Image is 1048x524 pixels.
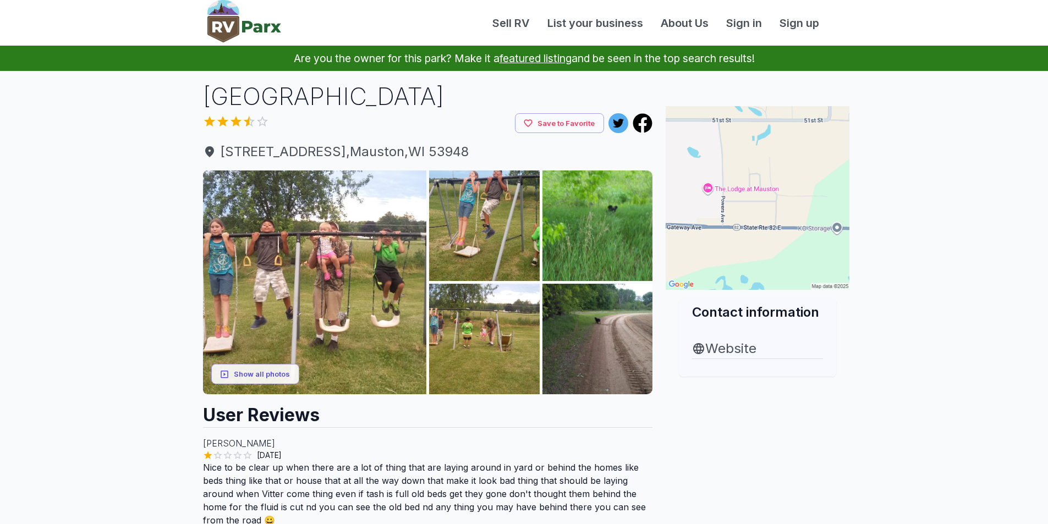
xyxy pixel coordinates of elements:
[429,284,540,394] img: AAcXr8rym7A3Hq8mwVi2ZTDLuBTzRspJhDYWP2Y0XJAcX7bv9uvl4MsUu0v-flmn-4zI_9mIHaSI2GJlrWEkJDCENKc2RipdO...
[500,52,572,65] a: featured listing
[211,364,299,384] button: Show all photos
[203,142,653,162] span: [STREET_ADDRESS] , Mauston , WI 53948
[203,170,427,394] img: AAcXr8o5eZ9WMtWWyrLw1U_BH6wtV_3tHTQ5hXofZJt6CVqLsEqi_2suyqUy3pY2mchTmDS6YJHxquP-ht-PPCtqvxEtv07lI...
[666,106,849,290] img: Map for Mauston Hamms Trailer Park
[692,303,823,321] h2: Contact information
[203,142,653,162] a: [STREET_ADDRESS],Mauston,WI 53948
[203,437,653,450] p: [PERSON_NAME]
[692,339,823,358] a: Website
[203,80,653,113] h1: [GEOGRAPHIC_DATA]
[203,394,653,427] h2: User Reviews
[13,46,1035,71] p: Are you the owner for this park? Make it a and be seen in the top search results!
[717,15,771,31] a: Sign in
[542,170,653,281] img: AAcXr8qJ-fdGKTmRDnmWxAj0Kw7Bd5DD7Ow7TrIu9gynoGO57qErQOJx2bzLwyzLdD5dffG0iFYi7BidxYKEOTvfOKipXFYAY...
[652,15,717,31] a: About Us
[539,15,652,31] a: List your business
[771,15,828,31] a: Sign up
[515,113,604,134] button: Save to Favorite
[542,284,653,394] img: AAcXr8qfz8s90eyuCJN-Ob-z1vI49pr7OgGu8VId7chfAci_8bhQtTjY5LoKwnnij1bBmDTWna8afds7kRtxVdXx4Q4OW6G68...
[484,15,539,31] a: Sell RV
[253,450,286,461] span: [DATE]
[429,170,540,281] img: AAcXr8q-WTT_0RBjeYY1c4l3BQO6t0wK7j38ebWNuEbwyBOC_ti7tv3BN-40mmdkvu7n896tMEntOmBJBU-yAeUa7wPRsXXz8...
